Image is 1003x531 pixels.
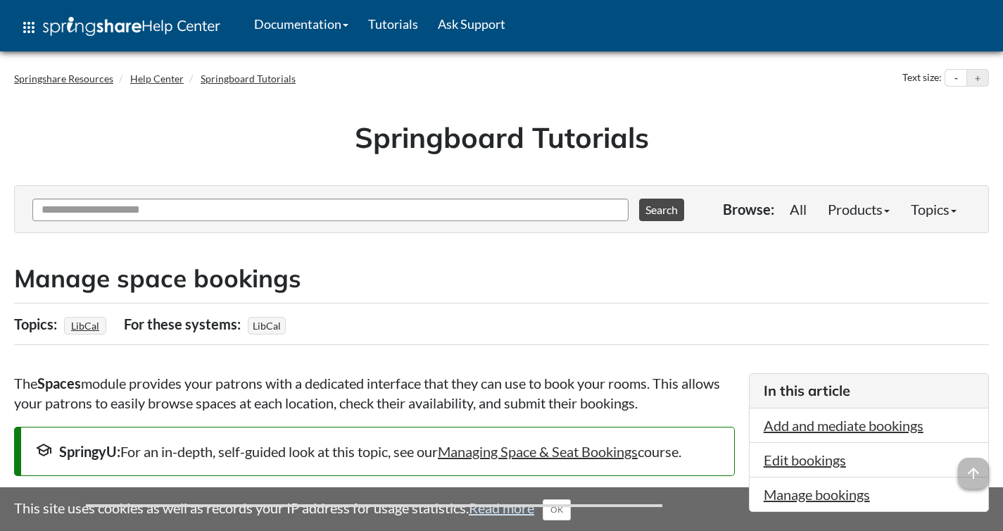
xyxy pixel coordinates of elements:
[14,73,113,85] a: Springshare Resources
[764,451,846,468] a: Edit bookings
[35,442,720,461] div: For an in-depth, self-guided look at this topic, see our course.
[428,6,515,42] a: Ask Support
[69,316,101,336] a: LibCal
[764,381,974,401] h3: In this article
[764,417,923,434] a: Add and mediate bookings
[14,261,989,296] h2: Manage space bookings
[900,195,967,223] a: Topics
[438,443,638,460] a: Managing Space & Seat Bookings
[967,70,988,87] button: Increase text size
[14,311,61,337] div: Topics:
[958,459,989,476] a: arrow_upward
[59,443,120,460] strong: SpringyU:
[43,17,141,36] img: Springshare
[20,19,37,36] span: apps
[958,458,989,489] span: arrow_upward
[244,6,358,42] a: Documentation
[141,16,220,35] span: Help Center
[779,195,817,223] a: All
[248,317,286,335] span: LibCal
[817,195,900,223] a: Products
[14,373,735,413] p: The module provides your patrons with a dedicated interface that they can use to book your rooms....
[900,69,945,87] div: Text size:
[358,6,428,42] a: Tutorials
[201,73,296,85] a: Springboard Tutorials
[25,118,978,157] h1: Springboard Tutorials
[639,199,684,221] button: Search
[945,70,966,87] button: Decrease text size
[124,311,244,337] div: For these systems:
[11,6,230,49] a: apps Help Center
[37,375,81,392] strong: Spaces
[723,199,774,219] p: Browse:
[130,73,184,85] a: Help Center
[35,442,52,458] span: school
[764,486,870,503] a: Manage bookings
